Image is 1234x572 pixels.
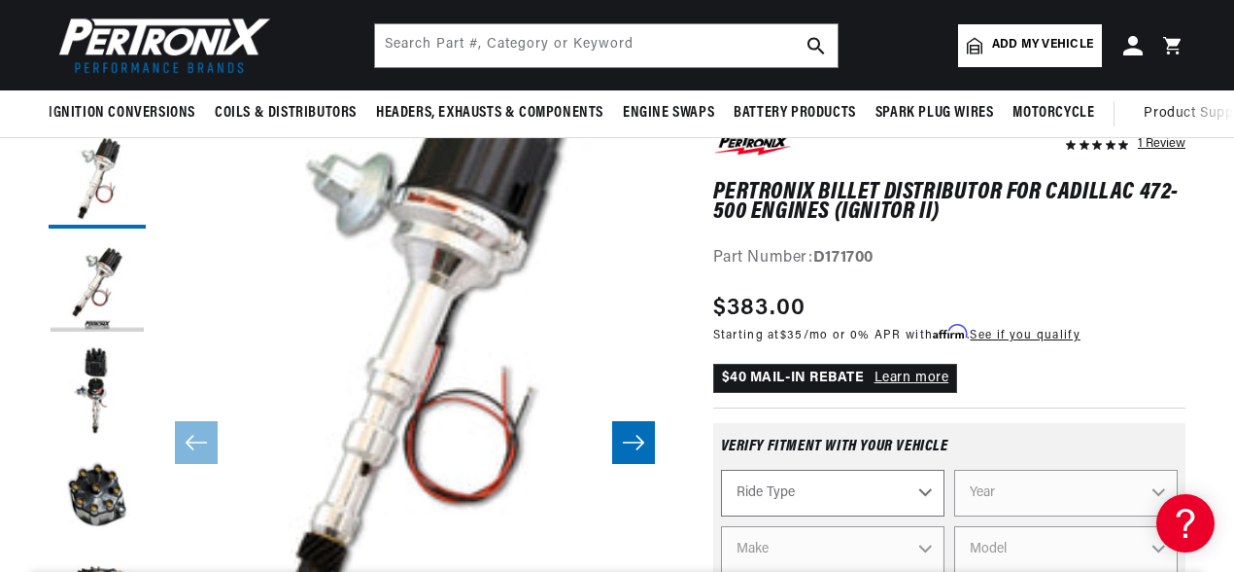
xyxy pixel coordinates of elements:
summary: Motorcycle [1003,90,1104,136]
a: Learn more [874,371,949,385]
p: Starting at /mo or 0% APR with . [713,326,1080,344]
select: Ride Type [721,470,944,517]
span: Battery Products [734,103,856,124]
button: Load image 3 in gallery view [49,345,146,443]
img: Pertronix [49,12,272,79]
span: Spark Plug Wires [875,103,994,124]
strong: D171700 [813,250,874,266]
summary: Battery Products [724,90,866,136]
summary: Engine Swaps [613,90,724,136]
h1: PerTronix Billet Distributor for Cadillac 472-500 Engines (Ignitor II) [713,183,1186,223]
button: Load image 4 in gallery view [49,452,146,550]
button: Load image 1 in gallery view [49,131,146,229]
button: Load image 2 in gallery view [49,238,146,336]
span: Add my vehicle [992,36,1093,54]
span: Engine Swaps [623,103,714,124]
summary: Ignition Conversions [49,90,205,136]
span: Ignition Conversions [49,103,195,124]
p: $40 MAIL-IN REBATE [713,364,958,393]
summary: Headers, Exhausts & Components [366,90,613,136]
summary: Spark Plug Wires [866,90,1004,136]
span: Headers, Exhausts & Components [376,103,603,124]
button: Slide left [175,421,218,464]
span: $35 [780,330,804,341]
span: Coils & Distributors [215,103,357,124]
div: 1 Review [1138,131,1185,155]
button: Slide right [612,421,655,464]
span: $383.00 [713,291,806,326]
div: Part Number: [713,246,1186,271]
button: search button [795,24,838,67]
a: See if you qualify - Learn more about Affirm Financing (opens in modal) [970,330,1080,341]
span: Motorcycle [1012,103,1094,124]
div: Verify fitment with your vehicle [721,439,1179,470]
span: Affirm [933,325,967,340]
input: Search Part #, Category or Keyword [375,24,838,67]
summary: Coils & Distributors [205,90,366,136]
a: Add my vehicle [958,24,1102,67]
select: Year [954,470,1178,517]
